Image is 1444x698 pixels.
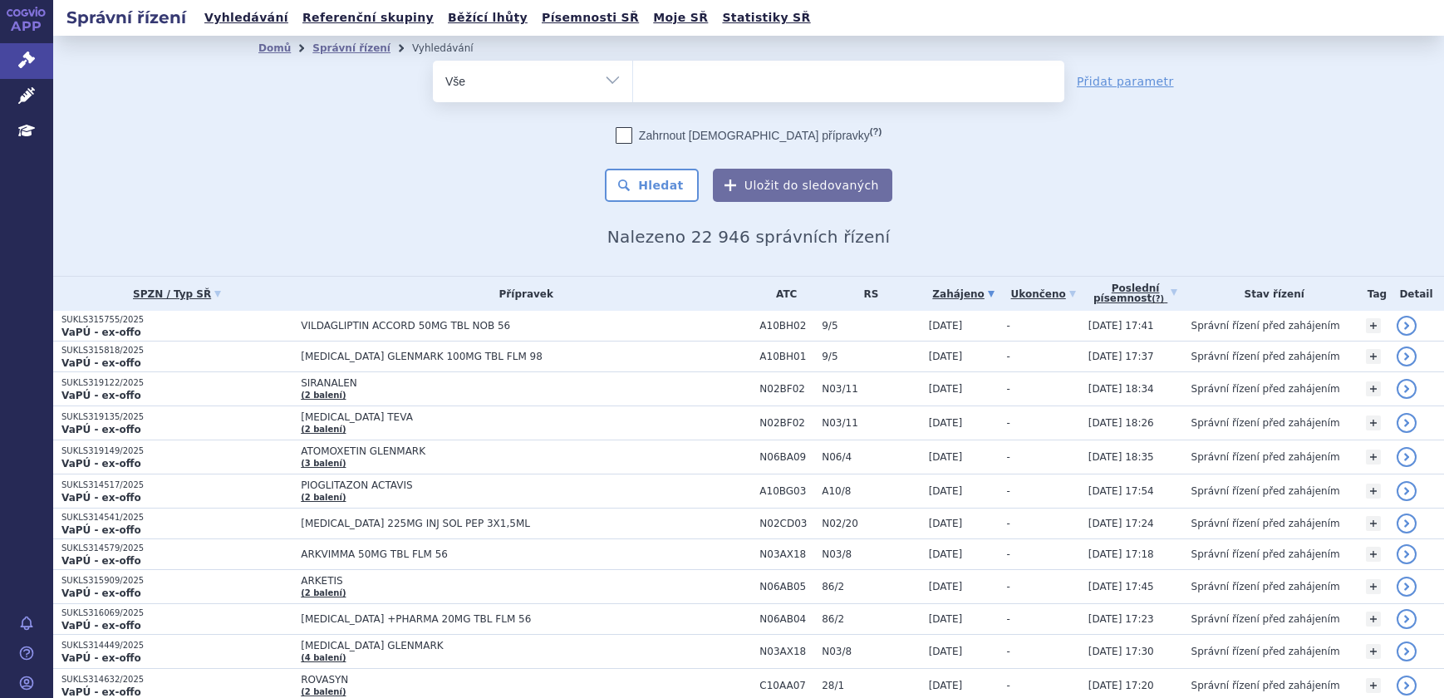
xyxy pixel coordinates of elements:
a: + [1366,612,1381,627]
strong: VaPÚ - ex-offo [61,327,141,338]
a: + [1366,484,1381,499]
span: N02CD03 [759,518,813,529]
a: (2 balení) [301,588,346,597]
p: SUKLS314541/2025 [61,512,292,523]
span: [DATE] [929,383,963,395]
span: N03AX18 [759,646,813,657]
span: ATOMOXETIN GLENMARK [301,445,716,457]
th: Tag [1358,277,1388,311]
span: [DATE] [929,351,963,362]
span: - [1007,451,1010,463]
span: N03/8 [822,548,920,560]
a: (4 balení) [301,653,346,662]
span: Správní řízení před zahájením [1191,485,1340,497]
li: Vyhledávání [412,36,495,61]
a: Běžící lhůty [443,7,533,29]
a: (3 balení) [301,459,346,468]
a: detail [1397,347,1417,366]
span: - [1007,680,1010,691]
a: detail [1397,316,1417,336]
span: [DATE] 17:54 [1088,485,1154,497]
span: [DATE] 17:24 [1088,518,1154,529]
span: [DATE] [929,451,963,463]
span: Správní řízení před zahájením [1191,383,1340,395]
span: - [1007,548,1010,560]
span: A10BG03 [759,485,813,497]
span: VILDAGLIPTIN ACCORD 50MG TBL NOB 56 [301,320,716,332]
a: Vyhledávání [199,7,293,29]
span: [DATE] [929,680,963,691]
span: [DATE] 17:45 [1088,581,1154,592]
p: SUKLS315818/2025 [61,345,292,356]
span: - [1007,518,1010,529]
a: Referenční skupiny [297,7,439,29]
a: + [1366,349,1381,364]
span: [DATE] 18:26 [1088,417,1154,429]
span: - [1007,351,1010,362]
a: detail [1397,544,1417,564]
span: - [1007,581,1010,592]
p: SUKLS314632/2025 [61,674,292,686]
strong: VaPÚ - ex-offo [61,524,141,536]
span: ARKETIS [301,575,716,587]
abbr: (?) [870,126,882,137]
label: Zahrnout [DEMOGRAPHIC_DATA] přípravky [616,127,882,144]
span: - [1007,320,1010,332]
a: detail [1397,514,1417,533]
p: SUKLS315909/2025 [61,575,292,587]
span: [DATE] [929,646,963,657]
a: (2 balení) [301,687,346,696]
span: [DATE] [929,485,963,497]
strong: VaPÚ - ex-offo [61,390,141,401]
span: 28/1 [822,680,920,691]
a: detail [1397,379,1417,399]
span: [DATE] 18:34 [1088,383,1154,395]
span: ROVASYN [301,674,716,686]
span: N03/11 [822,417,920,429]
button: Hledat [605,169,699,202]
span: Správní řízení před zahájením [1191,646,1340,657]
th: Detail [1388,277,1444,311]
strong: VaPÚ - ex-offo [61,620,141,632]
strong: VaPÚ - ex-offo [61,555,141,567]
abbr: (?) [1152,294,1164,304]
a: detail [1397,609,1417,629]
span: N06AB04 [759,613,813,625]
th: Přípravek [292,277,751,311]
span: N02BF02 [759,417,813,429]
span: [MEDICAL_DATA] +PHARMA 20MG TBL FLM 56 [301,613,716,625]
button: Uložit do sledovaných [713,169,892,202]
span: Správní řízení před zahájením [1191,548,1340,560]
span: N03/11 [822,383,920,395]
span: [DATE] [929,581,963,592]
span: [DATE] [929,320,963,332]
a: + [1366,644,1381,659]
span: A10BH02 [759,320,813,332]
a: Poslednípísemnost(?) [1088,277,1183,311]
p: SUKLS314579/2025 [61,543,292,554]
p: SUKLS316069/2025 [61,607,292,619]
span: [MEDICAL_DATA] GLENMARK [301,640,716,651]
span: 86/2 [822,581,920,592]
p: SUKLS319122/2025 [61,377,292,389]
a: detail [1397,481,1417,501]
span: [DATE] 17:23 [1088,613,1154,625]
span: - [1007,417,1010,429]
p: SUKLS314517/2025 [61,479,292,491]
a: + [1366,415,1381,430]
span: Správní řízení před zahájením [1191,320,1340,332]
a: Ukončeno [1007,283,1080,306]
a: (2 balení) [301,493,346,502]
span: Správní řízení před zahájením [1191,581,1340,592]
span: Správní řízení před zahájením [1191,451,1340,463]
span: N06BA09 [759,451,813,463]
span: 9/5 [822,320,920,332]
span: [DATE] [929,548,963,560]
span: [DATE] 17:30 [1088,646,1154,657]
span: N02/20 [822,518,920,529]
a: detail [1397,676,1417,696]
span: [DATE] 17:18 [1088,548,1154,560]
span: SIRANALEN [301,377,716,389]
span: - [1007,646,1010,657]
p: SUKLS315755/2025 [61,314,292,326]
